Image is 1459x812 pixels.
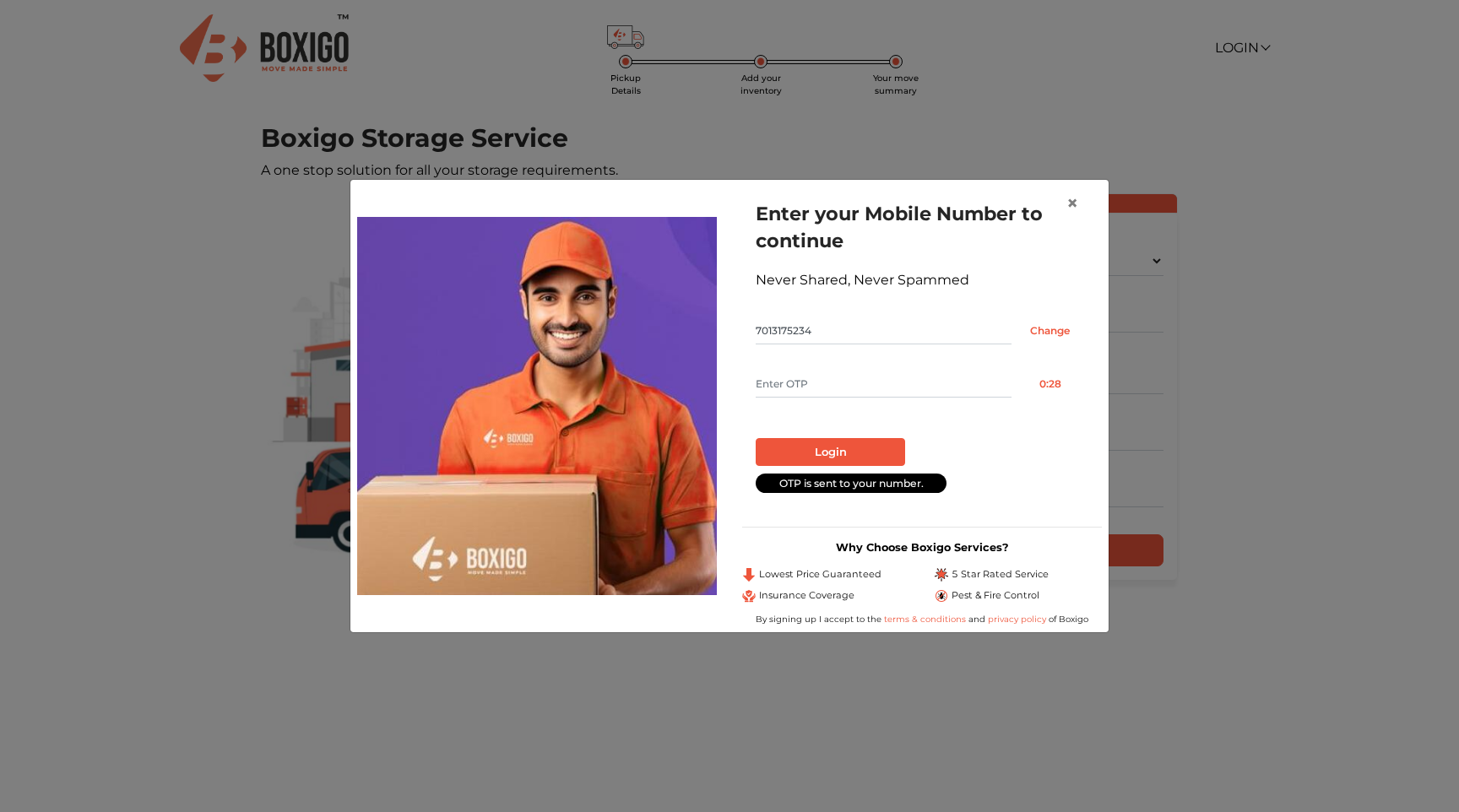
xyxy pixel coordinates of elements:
[952,567,1049,582] span: 5 Star Rated Service
[884,614,968,625] a: terms & conditions
[742,541,1102,554] h3: Why Choose Boxigo Services?
[756,200,1088,254] h1: Enter your Mobile Number to continue
[1012,317,1088,344] input: Change
[756,270,1088,290] div: Never Shared, Never Spammed
[756,371,1012,398] input: Enter OTP
[756,438,905,467] button: Login
[985,614,1049,625] a: privacy policy
[1066,191,1078,215] span: ×
[756,317,1012,344] input: Mobile No
[1053,180,1092,227] button: Close
[952,588,1039,603] span: Pest & Fire Control
[759,588,854,603] span: Insurance Coverage
[742,613,1102,625] div: By signing up I accept to the and of Boxigo
[756,474,946,493] div: OTP is sent to your number.
[1012,371,1088,398] button: 0:28
[357,217,717,595] img: storage-img
[759,567,881,582] span: Lowest Price Guaranteed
